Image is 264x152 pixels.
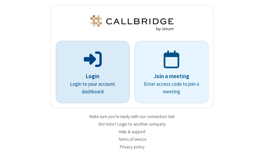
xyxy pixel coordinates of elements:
a: Join a meetingEnter access code to join a meeting [135,41,209,103]
p: Login to your account dashboard [65,80,120,95]
a: Help & support [119,129,146,135]
a: Make sure you're ready with our connection test [89,114,175,119]
li: Not Astra? [50,121,214,127]
button: Login to another company [117,121,166,127]
a: Privacy policy [120,144,145,150]
button: LoginLogin to your account dashboard [56,41,130,103]
p: Login [65,72,120,81]
a: Terms of service [118,137,146,142]
p: Enter access code to join a meeting [144,80,199,95]
p: Join a meeting [144,72,199,81]
img: Astra [89,15,175,31]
